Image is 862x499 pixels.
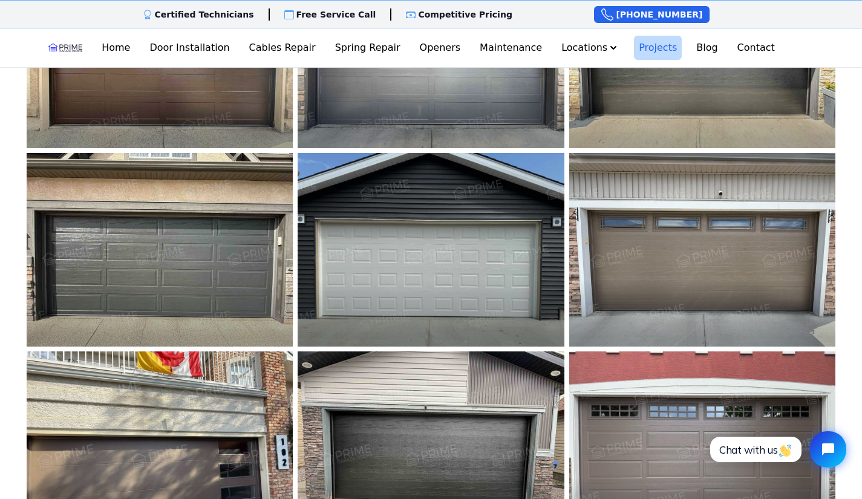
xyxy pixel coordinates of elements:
[418,8,512,21] p: Competitive Pricing
[691,36,722,60] a: Blog
[97,36,135,60] a: Home
[594,6,710,23] a: [PHONE_NUMBER]
[415,36,466,60] a: Openers
[557,36,624,60] button: Locations
[733,36,780,60] a: Contact
[298,153,564,347] img: Prime garage doors repair and installation
[697,421,857,478] iframe: Tidio Chat
[634,36,682,60] a: Projects
[475,36,547,60] a: Maintenance
[155,8,254,21] p: Certified Technicians
[569,153,835,347] img: Prime garage doors repair and installation
[244,36,321,60] a: Cables Repair
[296,8,376,21] p: Free Service Call
[27,153,293,347] img: Prime garage doors repair and installation
[145,36,234,60] a: Door Installation
[48,38,82,57] img: Logo
[330,36,405,60] a: Spring Repair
